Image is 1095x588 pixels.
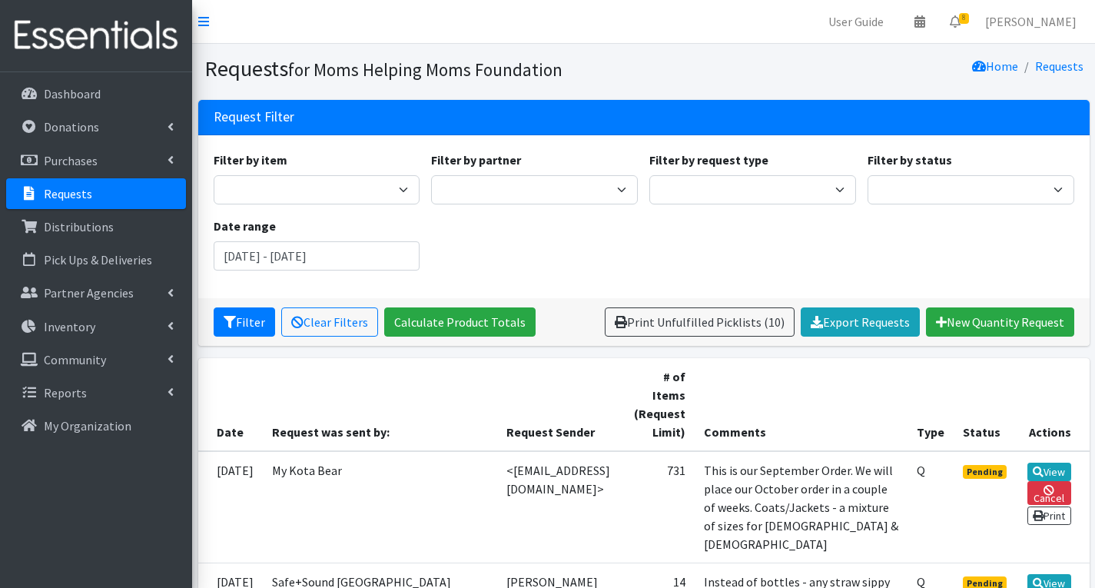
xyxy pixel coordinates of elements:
[44,86,101,101] p: Dashboard
[623,358,695,451] th: # of Items (Request Limit)
[198,451,263,563] td: [DATE]
[44,385,87,400] p: Reports
[623,451,695,563] td: 731
[695,451,908,563] td: This is our September Order. We will place our October order in a couple of weeks. Coats/Jackets ...
[44,352,106,367] p: Community
[6,311,186,342] a: Inventory
[288,58,562,81] small: for Moms Helping Moms Foundation
[431,151,521,169] label: Filter by partner
[6,145,186,176] a: Purchases
[954,358,1018,451] th: Status
[6,78,186,109] a: Dashboard
[816,6,896,37] a: User Guide
[6,211,186,242] a: Distributions
[801,307,920,337] a: Export Requests
[1027,507,1071,525] a: Print
[6,111,186,142] a: Donations
[6,344,186,375] a: Community
[497,358,623,451] th: Request Sender
[44,319,95,334] p: Inventory
[649,151,768,169] label: Filter by request type
[1035,58,1083,74] a: Requests
[44,119,99,135] p: Donations
[214,217,276,235] label: Date range
[6,410,186,441] a: My Organization
[959,13,969,24] span: 8
[695,358,908,451] th: Comments
[44,153,98,168] p: Purchases
[44,252,152,267] p: Pick Ups & Deliveries
[6,377,186,408] a: Reports
[44,418,131,434] p: My Organization
[972,58,1018,74] a: Home
[214,241,420,271] input: January 1, 2011 - December 31, 2011
[204,55,639,82] h1: Requests
[926,307,1074,337] a: New Quantity Request
[963,465,1007,479] span: Pending
[497,451,623,563] td: <[EMAIL_ADDRESS][DOMAIN_NAME]>
[214,151,287,169] label: Filter by item
[44,285,134,301] p: Partner Agencies
[263,451,497,563] td: My Kota Bear
[384,307,536,337] a: Calculate Product Totals
[973,6,1089,37] a: [PERSON_NAME]
[6,244,186,275] a: Pick Ups & Deliveries
[6,277,186,308] a: Partner Agencies
[917,463,925,478] abbr: Quantity
[6,178,186,209] a: Requests
[44,186,92,201] p: Requests
[281,307,378,337] a: Clear Filters
[937,6,973,37] a: 8
[868,151,952,169] label: Filter by status
[198,358,263,451] th: Date
[6,10,186,61] img: HumanEssentials
[44,219,114,234] p: Distributions
[1018,358,1090,451] th: Actions
[908,358,954,451] th: Type
[605,307,795,337] a: Print Unfulfilled Picklists (10)
[214,109,294,125] h3: Request Filter
[263,358,497,451] th: Request was sent by:
[1027,481,1071,505] a: Cancel
[1027,463,1071,481] a: View
[214,307,275,337] button: Filter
